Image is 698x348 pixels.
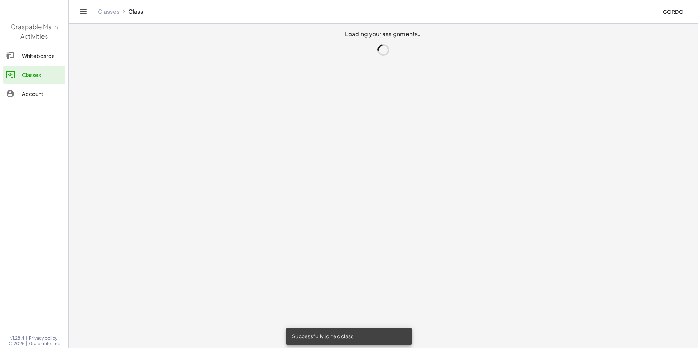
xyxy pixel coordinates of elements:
[3,85,65,103] a: Account
[9,341,24,347] span: © 2025
[29,335,60,341] a: Privacy policy
[98,8,119,15] a: Classes
[11,23,58,40] span: Graspable Math Activities
[26,335,27,341] span: |
[10,335,24,341] span: v1.28.4
[29,341,60,347] span: Graspable, Inc.
[22,70,62,79] div: Classes
[22,89,62,98] div: Account
[657,5,689,18] button: Gordo
[3,47,65,65] a: Whiteboards
[345,30,422,38] font: Loading your assignments…
[663,8,683,15] font: Gordo
[3,66,65,84] a: Classes
[26,341,27,347] span: |
[292,333,355,339] font: Successfully joined class!
[22,51,62,60] div: Whiteboards
[77,6,89,18] button: Toggle navigation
